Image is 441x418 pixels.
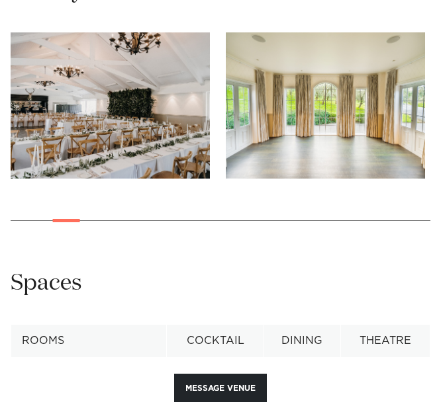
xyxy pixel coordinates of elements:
button: Message Venue [174,374,267,402]
swiper-slide: 4 / 30 [11,32,210,179]
th: Rooms [11,325,167,357]
h2: Spaces [11,269,82,298]
swiper-slide: 5 / 30 [226,32,425,179]
th: Theatre [340,325,430,357]
th: Dining [264,325,340,357]
th: Cocktail [167,325,264,357]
